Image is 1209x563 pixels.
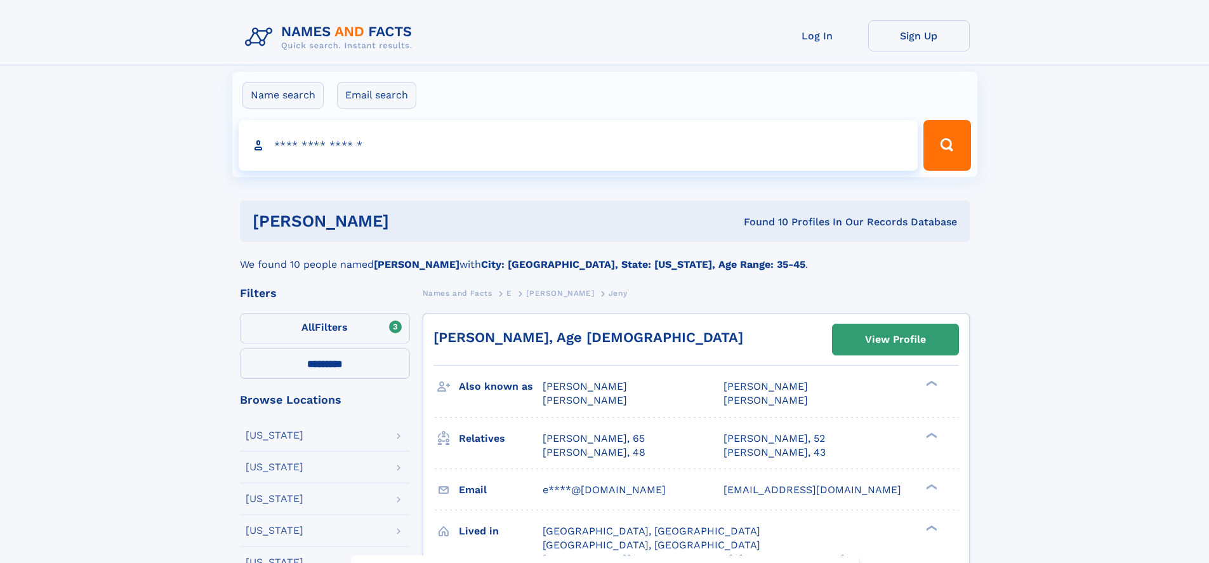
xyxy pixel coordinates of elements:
[543,380,627,392] span: [PERSON_NAME]
[240,394,410,406] div: Browse Locations
[506,289,512,298] span: E
[723,380,808,392] span: [PERSON_NAME]
[246,430,303,440] div: [US_STATE]
[240,313,410,343] label: Filters
[253,213,567,229] h1: [PERSON_NAME]
[723,394,808,406] span: [PERSON_NAME]
[526,285,594,301] a: [PERSON_NAME]
[609,289,627,298] span: Jeny
[506,285,512,301] a: E
[923,482,938,491] div: ❯
[240,288,410,299] div: Filters
[723,432,825,446] a: [PERSON_NAME], 52
[423,285,492,301] a: Names and Facts
[459,479,543,501] h3: Email
[923,380,938,388] div: ❯
[246,494,303,504] div: [US_STATE]
[543,432,645,446] a: [PERSON_NAME], 65
[543,525,760,537] span: [GEOGRAPHIC_DATA], [GEOGRAPHIC_DATA]
[868,20,970,51] a: Sign Up
[374,258,459,270] b: [PERSON_NAME]
[240,242,970,272] div: We found 10 people named with .
[923,431,938,439] div: ❯
[526,289,594,298] span: [PERSON_NAME]
[242,82,324,109] label: Name search
[337,82,416,109] label: Email search
[459,428,543,449] h3: Relatives
[723,484,901,496] span: [EMAIL_ADDRESS][DOMAIN_NAME]
[240,20,423,55] img: Logo Names and Facts
[767,20,868,51] a: Log In
[239,120,918,171] input: search input
[723,446,826,460] a: [PERSON_NAME], 43
[923,524,938,532] div: ❯
[543,539,760,551] span: [GEOGRAPHIC_DATA], [GEOGRAPHIC_DATA]
[433,329,743,345] a: [PERSON_NAME], Age [DEMOGRAPHIC_DATA]
[301,321,315,333] span: All
[865,325,926,354] div: View Profile
[543,446,645,460] a: [PERSON_NAME], 48
[566,215,957,229] div: Found 10 Profiles In Our Records Database
[246,526,303,536] div: [US_STATE]
[543,394,627,406] span: [PERSON_NAME]
[459,520,543,542] h3: Lived in
[833,324,958,355] a: View Profile
[481,258,805,270] b: City: [GEOGRAPHIC_DATA], State: [US_STATE], Age Range: 35-45
[923,120,970,171] button: Search Button
[246,462,303,472] div: [US_STATE]
[459,376,543,397] h3: Also known as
